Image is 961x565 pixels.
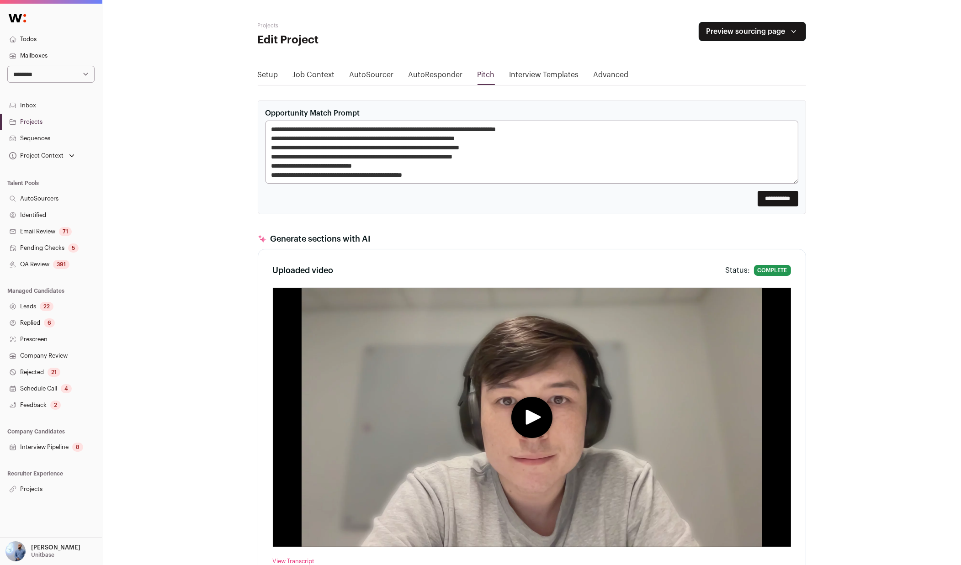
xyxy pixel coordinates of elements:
p: Unitbase [31,551,54,559]
p: [PERSON_NAME] [31,544,80,551]
a: Setup [258,69,278,84]
div: 4 [61,384,72,393]
div: 8 [72,443,83,452]
a: Pitch [478,69,495,84]
button: View Transcript [273,558,315,565]
label: Opportunity Match Prompt [265,108,360,119]
h1: Edit Project [258,33,441,48]
p: Status: [726,265,750,276]
div: 22 [40,302,53,311]
button: Open dropdown [4,541,82,561]
img: 97332-medium_jpg [5,541,26,561]
a: Advanced [594,69,629,84]
h2: Projects [258,22,441,29]
div: 391 [53,260,69,269]
a: AutoResponder [409,69,463,84]
button: Open dropdown [699,22,806,41]
button: Open dropdown [7,149,76,162]
div: 71 [59,227,72,236]
div: 21 [48,368,60,377]
p: Generate sections with AI [271,232,371,245]
div: Preview sourcing page [699,22,806,41]
div: 6 [44,318,55,327]
a: AutoSourcer [350,69,394,84]
div: Project Context [7,152,64,159]
h3: Uploaded video [273,264,334,277]
div: 2 [50,401,61,410]
span: Complete [754,265,791,276]
div: 5 [68,243,79,253]
img: Wellfound [4,9,31,27]
a: Job Context [293,69,335,84]
a: Interview Templates [510,69,579,84]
